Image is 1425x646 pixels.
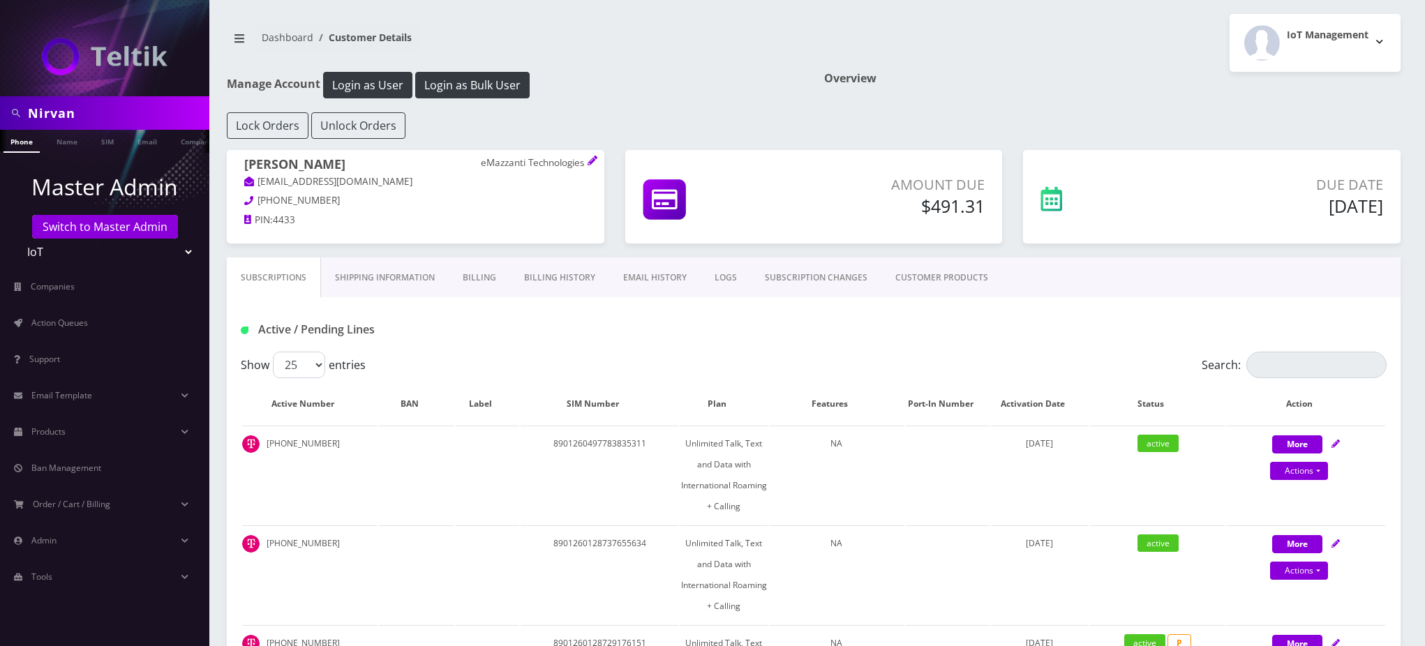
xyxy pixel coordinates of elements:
[481,157,587,170] p: eMazzanti Technologies
[244,213,273,227] a: PIN:
[769,426,904,524] td: NA
[244,157,587,174] h1: [PERSON_NAME]
[313,30,412,45] li: Customer Details
[794,174,985,195] p: Amount Due
[227,72,803,98] h1: Manage Account
[31,571,52,583] span: Tools
[29,353,60,365] span: Support
[258,194,340,206] span: [PHONE_NUMBER]
[1230,14,1401,72] button: IoT Management
[130,130,164,151] a: Email
[321,257,449,298] a: Shipping Information
[769,384,904,424] th: Features: activate to sort column ascending
[680,384,768,424] th: Plan: activate to sort column ascending
[1227,384,1385,424] th: Action: activate to sort column ascending
[32,215,178,239] a: Switch to Master Admin
[242,426,378,524] td: [PHONE_NUMBER]
[1026,437,1053,449] span: [DATE]
[273,352,325,378] select: Showentries
[241,323,609,336] h1: Active / Pending Lines
[311,112,405,139] button: Unlock Orders
[323,72,412,98] button: Login as User
[28,100,206,126] input: Search in Company
[31,317,88,329] span: Action Queues
[510,257,609,298] a: Billing History
[227,112,308,139] button: Lock Orders
[1287,29,1368,41] h2: IoT Management
[449,257,510,298] a: Billing
[42,38,167,75] img: IoT
[1246,352,1387,378] input: Search:
[31,280,75,292] span: Companies
[3,130,40,153] a: Phone
[991,384,1089,424] th: Activation Date: activate to sort column ascending
[242,525,378,624] td: [PHONE_NUMBER]
[320,76,415,91] a: Login as User
[415,76,530,91] a: Login as Bulk User
[33,498,110,510] span: Order / Cart / Billing
[1026,537,1053,549] span: [DATE]
[456,384,519,424] th: Label: activate to sort column ascending
[31,426,66,437] span: Products
[1270,562,1328,580] a: Actions
[273,213,295,226] span: 4433
[680,426,768,524] td: Unlimited Talk, Text and Data with International Roaming + Calling
[241,326,248,334] img: Active / Pending Lines
[609,257,701,298] a: EMAIL HISTORY
[680,525,768,624] td: Unlimited Talk, Text and Data with International Roaming + Calling
[244,175,412,189] a: [EMAIL_ADDRESS][DOMAIN_NAME]
[227,257,321,298] a: Subscriptions
[701,257,751,298] a: LOGS
[769,525,904,624] td: NA
[415,72,530,98] button: Login as Bulk User
[31,462,101,474] span: Ban Management
[242,435,260,453] img: t_img.png
[521,525,679,624] td: 8901260128737655634
[794,195,985,216] h5: $491.31
[241,352,366,378] label: Show entries
[379,384,454,424] th: BAN: activate to sort column ascending
[242,384,378,424] th: Active Number: activate to sort column ascending
[50,130,84,151] a: Name
[1270,462,1328,480] a: Actions
[1162,174,1383,195] p: Due Date
[1202,352,1387,378] label: Search:
[751,257,881,298] a: SUBSCRIPTION CHANGES
[1090,384,1225,424] th: Status: activate to sort column ascending
[242,535,260,553] img: t_img.png
[1137,534,1179,552] span: active
[1137,435,1179,452] span: active
[174,130,221,151] a: Company
[521,426,679,524] td: 8901260497783835311
[262,31,313,44] a: Dashboard
[521,384,679,424] th: SIM Number: activate to sort column ascending
[881,257,1002,298] a: CUSTOMER PRODUCTS
[94,130,121,151] a: SIM
[1272,535,1322,553] button: More
[31,534,57,546] span: Admin
[31,389,92,401] span: Email Template
[906,384,990,424] th: Port-In Number: activate to sort column ascending
[1162,195,1383,216] h5: [DATE]
[1272,435,1322,453] button: More
[227,23,803,63] nav: breadcrumb
[824,72,1401,85] h1: Overview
